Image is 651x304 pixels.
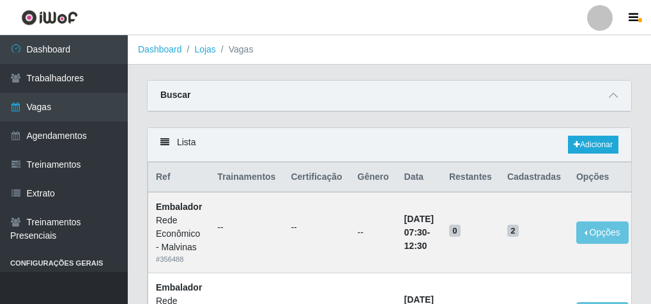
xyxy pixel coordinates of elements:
img: CoreUI Logo [21,10,78,26]
nav: breadcrumb [128,35,651,65]
th: Opções [569,163,636,193]
strong: Embalador [156,282,202,292]
strong: - [404,214,434,251]
td: -- [350,192,397,273]
th: Data [397,163,441,193]
th: Ref [148,163,210,193]
th: Cadastradas [500,163,569,193]
strong: Buscar [160,90,190,100]
a: Lojas [194,44,215,54]
time: 12:30 [404,241,427,251]
ul: -- [291,221,342,234]
span: 0 [449,225,461,237]
th: Gênero [350,163,397,193]
th: Certificação [283,163,349,193]
th: Restantes [441,163,500,193]
a: Dashboard [138,44,182,54]
div: Rede Econômico - Malvinas [156,214,202,254]
th: Trainamentos [210,163,283,193]
button: Opções [576,221,629,244]
time: [DATE] 07:30 [404,214,434,237]
span: 2 [507,225,519,237]
div: # 356488 [156,254,202,265]
li: Vagas [216,43,254,56]
div: Lista [148,128,631,162]
strong: Embalador [156,202,202,212]
ul: -- [217,221,275,234]
a: Adicionar [568,136,618,154]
